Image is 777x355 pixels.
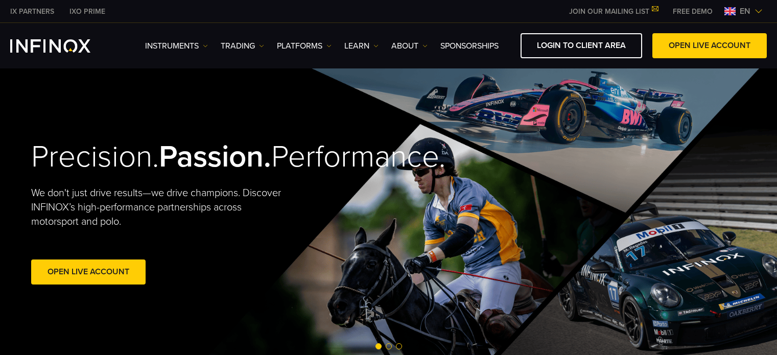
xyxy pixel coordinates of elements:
a: OPEN LIVE ACCOUNT [652,33,767,58]
a: Open Live Account [31,259,146,285]
span: Go to slide 3 [396,343,402,349]
a: LOGIN TO CLIENT AREA [521,33,642,58]
strong: Passion. [159,138,271,175]
a: INFINOX Logo [10,39,114,53]
a: INFINOX MENU [665,6,720,17]
a: TRADING [221,40,264,52]
a: PLATFORMS [277,40,332,52]
span: Go to slide 1 [375,343,382,349]
h2: Precision. Performance. [31,138,353,176]
a: ABOUT [391,40,428,52]
a: SPONSORSHIPS [440,40,499,52]
p: We don't just drive results—we drive champions. Discover INFINOX’s high-performance partnerships ... [31,186,289,229]
a: Learn [344,40,379,52]
a: Instruments [145,40,208,52]
span: en [736,5,755,17]
a: JOIN OUR MAILING LIST [561,7,665,16]
span: Go to slide 2 [386,343,392,349]
a: INFINOX [3,6,62,17]
a: INFINOX [62,6,113,17]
